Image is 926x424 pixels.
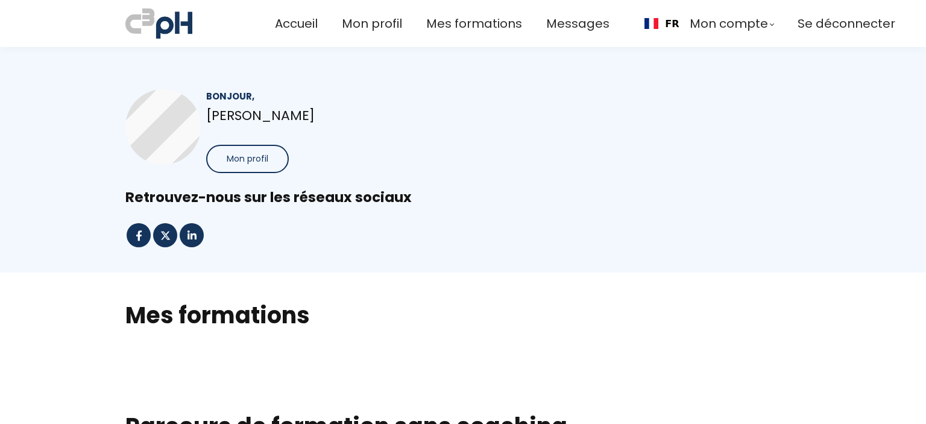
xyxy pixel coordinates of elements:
span: Mon compte [690,14,768,34]
a: FR [644,18,679,30]
img: a70bc7685e0efc0bd0b04b3506828469.jpeg [125,6,192,41]
a: Mes formations [426,14,522,34]
h2: Mes formations [125,300,801,331]
a: Accueil [275,14,318,34]
button: Mon profil [206,145,289,173]
div: Language Switcher [634,10,689,37]
span: Mon profil [227,153,268,165]
p: [PERSON_NAME] [206,105,443,126]
div: Bonjour, [206,89,443,103]
a: Se déconnecter [798,14,895,34]
div: Language selected: Français [634,10,689,37]
a: Mon profil [342,14,402,34]
div: Retrouvez-nous sur les réseaux sociaux [125,188,801,207]
img: Français flag [644,18,658,29]
a: Messages [546,14,609,34]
